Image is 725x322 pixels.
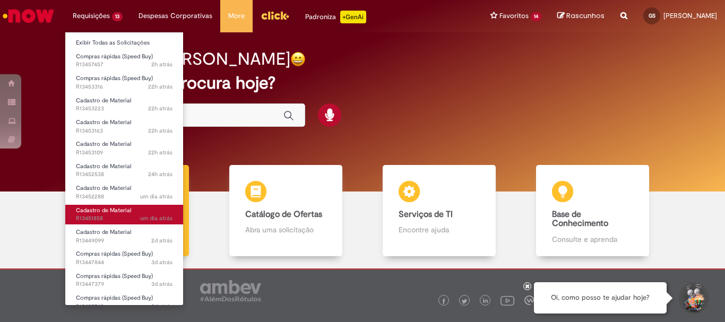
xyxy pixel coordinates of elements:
[140,214,172,222] span: um dia atrás
[151,237,172,245] span: 2d atrás
[151,60,172,68] time: 28/08/2025 12:00:35
[65,95,183,115] a: Aberto R13453223 : Cadastro de Material
[139,11,212,21] span: Despesas Corporativas
[462,299,467,304] img: logo_footer_twitter.png
[228,11,245,21] span: More
[76,294,153,302] span: Compras rápidas (Speed Buy)
[65,182,183,202] a: Aberto R13452288 : Cadastro de Material
[677,282,709,314] button: Iniciar Conversa de Suporte
[261,7,289,23] img: click_logo_yellow_360x200.png
[76,74,153,82] span: Compras rápidas (Speed Buy)
[56,165,209,257] a: Tirar dúvidas Tirar dúvidas com Lupi Assist e Gen Ai
[245,209,322,220] b: Catálogo de Ofertas
[76,97,131,105] span: Cadastro de Material
[148,127,172,135] span: 22h atrás
[500,293,514,307] img: logo_footer_youtube.png
[399,224,479,235] p: Encontre ajuda
[76,140,131,148] span: Cadastro de Material
[148,127,172,135] time: 27/08/2025 15:28:51
[140,193,172,201] time: 27/08/2025 12:50:57
[531,12,541,21] span: 14
[151,302,172,310] time: 21/08/2025 11:30:01
[151,258,172,266] time: 26/08/2025 11:33:33
[76,206,131,214] span: Cadastro de Material
[65,51,183,71] a: Aberto R13457457 : Compras rápidas (Speed Buy)
[76,280,172,289] span: R13447379
[151,60,172,68] span: 2h atrás
[76,162,131,170] span: Cadastro de Material
[76,184,131,192] span: Cadastro de Material
[148,83,172,91] span: 22h atrás
[76,105,172,113] span: R13453223
[362,165,516,257] a: Serviços de TI Encontre ajuda
[557,11,605,21] a: Rascunhos
[148,149,172,156] span: 22h atrás
[76,228,131,236] span: Cadastro de Material
[305,11,366,23] div: Padroniza
[140,193,172,201] span: um dia atrás
[516,165,669,257] a: Base de Conhecimento Consulte e aprenda
[1,5,56,27] img: ServiceNow
[552,234,633,245] p: Consulte e aprenda
[534,282,667,314] div: Oi, como posso te ajudar hoje?
[552,209,608,229] b: Base de Conhecimento
[245,224,326,235] p: Abra uma solicitação
[76,60,172,69] span: R13457457
[76,250,153,258] span: Compras rápidas (Speed Buy)
[76,53,153,60] span: Compras rápidas (Speed Buy)
[200,280,261,301] img: logo_footer_ambev_rotulo_gray.png
[148,170,172,178] time: 27/08/2025 13:49:28
[65,73,183,92] a: Aberto R13453316 : Compras rápidas (Speed Buy)
[65,205,183,224] a: Aberto R13451858 : Cadastro de Material
[649,12,655,19] span: GS
[65,227,183,246] a: Aberto R13449099 : Cadastro de Material
[151,258,172,266] span: 3d atrás
[151,302,172,310] span: 8d atrás
[399,209,453,220] b: Serviços de TI
[73,11,110,21] span: Requisições
[151,280,172,288] span: 3d atrás
[148,105,172,112] time: 27/08/2025 15:36:04
[148,83,172,91] time: 27/08/2025 15:49:37
[65,117,183,136] a: Aberto R13453163 : Cadastro de Material
[65,32,184,306] ul: Requisições
[76,272,153,280] span: Compras rápidas (Speed Buy)
[76,118,131,126] span: Cadastro de Material
[140,214,172,222] time: 27/08/2025 11:22:51
[441,299,446,304] img: logo_footer_facebook.png
[76,302,172,311] span: R13435740
[663,11,717,20] span: [PERSON_NAME]
[151,237,172,245] time: 26/08/2025 15:30:49
[65,161,183,180] a: Aberto R13452538 : Cadastro de Material
[209,165,362,257] a: Catálogo de Ofertas Abra uma solicitação
[76,149,172,157] span: R13453109
[148,105,172,112] span: 22h atrás
[75,74,650,92] h2: O que você procura hoje?
[65,37,183,49] a: Exibir Todas as Solicitações
[76,83,172,91] span: R13453316
[65,271,183,290] a: Aberto R13447379 : Compras rápidas (Speed Buy)
[65,138,183,158] a: Aberto R13453109 : Cadastro de Material
[76,170,172,179] span: R13452538
[524,295,534,305] img: logo_footer_workplace.png
[76,258,172,267] span: R13447844
[483,298,488,304] img: logo_footer_linkedin.png
[148,149,172,156] time: 27/08/2025 15:21:22
[76,127,172,135] span: R13453163
[76,214,172,223] span: R13451858
[112,12,123,21] span: 13
[151,280,172,288] time: 26/08/2025 10:22:22
[76,237,172,245] span: R13449099
[566,11,605,21] span: Rascunhos
[340,11,366,23] p: +GenAi
[148,170,172,178] span: 24h atrás
[290,51,306,67] img: happy-face.png
[76,193,172,201] span: R13452288
[65,248,183,268] a: Aberto R13447844 : Compras rápidas (Speed Buy)
[499,11,529,21] span: Favoritos
[65,292,183,312] a: Aberto R13435740 : Compras rápidas (Speed Buy)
